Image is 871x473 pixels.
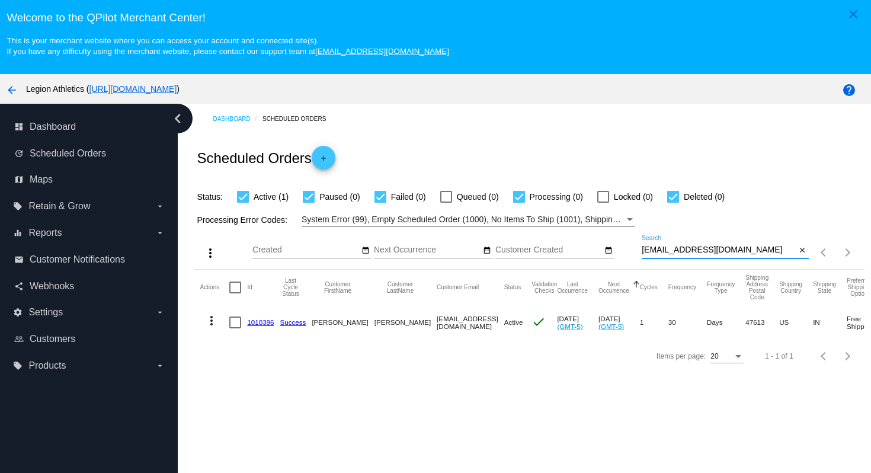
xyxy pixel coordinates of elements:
button: Change sorting for Id [247,284,252,291]
button: Change sorting for NextOccurrenceUtc [598,281,629,294]
span: Status: [197,192,223,202]
a: people_outline Customers [14,330,165,349]
div: 1 - 1 of 1 [765,352,793,360]
a: update Scheduled Orders [14,144,165,163]
span: Deleted (0) [684,190,725,204]
span: Webhooks [30,281,74,292]
mat-icon: close [846,7,860,21]
i: settings [13,308,23,317]
button: Next page [836,344,860,368]
mat-cell: 30 [668,305,707,340]
i: arrow_drop_down [155,202,165,211]
span: Legion Athletics ( ) [26,84,180,94]
button: Change sorting for CustomerLastName [374,281,426,294]
span: Active (1) [254,190,289,204]
span: Products [28,360,66,371]
i: chevron_left [168,109,187,128]
a: Success [280,318,306,326]
input: Next Occurrence [374,245,481,255]
mat-header-cell: Validation Checks [531,270,557,305]
span: Scheduled Orders [30,148,106,159]
span: Failed (0) [391,190,426,204]
mat-cell: Days [707,305,745,340]
mat-cell: [EMAIL_ADDRESS][DOMAIN_NAME] [437,305,504,340]
mat-cell: [DATE] [557,305,598,340]
mat-cell: [PERSON_NAME] [312,305,374,340]
mat-select: Items per page: [710,353,744,361]
mat-icon: date_range [604,246,613,255]
a: Dashboard [213,110,262,128]
mat-cell: [PERSON_NAME] [374,305,437,340]
a: dashboard Dashboard [14,117,165,136]
a: (GMT-5) [557,322,582,330]
input: Customer Created [495,245,602,255]
i: email [14,255,24,264]
a: email Customer Notifications [14,250,165,269]
mat-cell: US [779,305,813,340]
button: Change sorting for Cycles [640,284,658,291]
h3: Welcome to the QPilot Merchant Center! [7,11,864,24]
mat-icon: date_range [361,246,370,255]
mat-icon: more_vert [203,246,217,260]
input: Created [252,245,359,255]
i: local_offer [13,202,23,211]
a: (GMT-5) [598,322,624,330]
mat-cell: IN [813,305,847,340]
mat-icon: check [531,315,546,329]
a: share Webhooks [14,277,165,296]
span: Processing Error Codes: [197,215,287,225]
i: people_outline [14,334,24,344]
button: Change sorting for Status [504,284,521,291]
i: share [14,282,24,291]
i: update [14,149,24,158]
mat-icon: arrow_back [5,83,19,97]
a: map Maps [14,170,165,189]
mat-cell: 47613 [745,305,779,340]
span: Dashboard [30,122,76,132]
mat-cell: 1 [640,305,668,340]
div: Items per page: [657,352,706,360]
a: 1010396 [247,318,274,326]
i: arrow_drop_down [155,361,165,370]
span: 20 [710,352,718,360]
mat-icon: help [842,83,856,97]
button: Change sorting for FrequencyType [707,281,735,294]
span: Reports [28,228,62,238]
a: [EMAIL_ADDRESS][DOMAIN_NAME] [315,47,449,56]
mat-icon: close [798,246,806,255]
i: dashboard [14,122,24,132]
span: Customers [30,334,75,344]
button: Change sorting for CustomerEmail [437,284,479,291]
button: Change sorting for LastProcessingCycleId [280,277,302,297]
mat-icon: more_vert [204,314,219,328]
i: local_offer [13,361,23,370]
small: This is your merchant website where you can access your account and connected site(s). If you hav... [7,36,449,56]
button: Change sorting for ShippingCountry [779,281,802,294]
span: Processing (0) [530,190,583,204]
span: Customer Notifications [30,254,125,265]
i: map [14,175,24,184]
mat-icon: add [316,154,331,168]
mat-header-cell: Actions [200,270,229,305]
button: Clear [796,244,809,257]
i: arrow_drop_down [155,308,165,317]
input: Search [642,245,796,255]
button: Previous page [812,241,836,264]
span: Settings [28,307,63,318]
span: Paused (0) [319,190,360,204]
mat-select: Filter by Processing Error Codes [302,212,635,227]
button: Next page [836,241,860,264]
mat-icon: date_range [483,246,491,255]
button: Change sorting for Frequency [668,284,696,291]
button: Change sorting for ShippingState [813,281,836,294]
button: Change sorting for LastOccurrenceUtc [557,281,588,294]
button: Previous page [812,344,836,368]
span: Retain & Grow [28,201,90,212]
a: Scheduled Orders [262,110,337,128]
span: Active [504,318,523,326]
a: [URL][DOMAIN_NAME] [89,84,177,94]
i: arrow_drop_down [155,228,165,238]
h2: Scheduled Orders [197,146,335,170]
span: Maps [30,174,53,185]
button: Change sorting for CustomerFirstName [312,281,363,294]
